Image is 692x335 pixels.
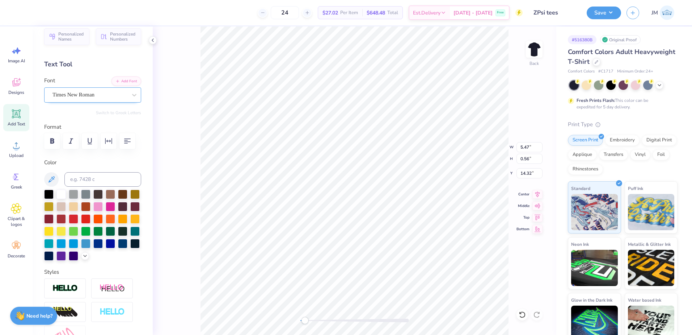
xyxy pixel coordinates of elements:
[628,185,643,192] span: Puff Ink
[568,120,678,129] div: Print Type
[340,9,358,17] span: Per Item
[568,135,603,146] div: Screen Print
[529,60,539,67] div: Back
[598,69,613,75] span: # C1717
[9,153,24,158] span: Upload
[367,9,385,17] span: $648.48
[648,5,678,20] a: JM
[516,191,529,197] span: Center
[44,158,141,167] label: Color
[8,121,25,127] span: Add Text
[8,90,24,95] span: Designs
[96,110,141,116] button: Switch to Greek Letters
[571,296,612,304] span: Glow in the Dark Ink
[600,35,641,44] div: Original Proof
[628,194,675,230] img: Puff Ink
[52,284,78,293] img: Stroke
[4,216,28,227] span: Clipart & logos
[271,6,299,19] input: – –
[26,313,52,319] strong: Need help?
[413,9,440,17] span: Est. Delivery
[110,32,137,42] span: Personalized Numbers
[651,9,658,17] span: JM
[568,47,675,66] span: Comfort Colors Adult Heavyweight T-Shirt
[11,184,22,190] span: Greek
[111,76,141,86] button: Add Font
[571,194,618,230] img: Standard
[516,215,529,220] span: Top
[8,253,25,259] span: Decorate
[628,250,675,286] img: Metallic & Glitter Ink
[387,9,398,17] span: Total
[44,76,55,85] label: Font
[58,32,85,42] span: Personalized Names
[453,9,493,17] span: [DATE] - [DATE]
[605,135,640,146] div: Embroidery
[653,149,670,160] div: Foil
[497,10,504,15] span: Free
[44,268,59,276] label: Styles
[599,149,628,160] div: Transfers
[571,250,618,286] img: Neon Ink
[628,296,661,304] span: Water based Ink
[100,308,125,316] img: Negative Space
[568,35,596,44] div: # 516380B
[64,172,141,187] input: e.g. 7428 c
[630,149,650,160] div: Vinyl
[642,135,677,146] div: Digital Print
[628,240,671,248] span: Metallic & Glitter Ink
[100,284,125,293] img: Shadow
[568,69,595,75] span: Comfort Colors
[577,97,666,110] div: This color can be expedited for 5 day delivery.
[568,149,597,160] div: Applique
[528,5,581,20] input: Untitled Design
[96,28,141,45] button: Personalized Numbers
[301,317,308,324] div: Accessibility label
[571,185,590,192] span: Standard
[577,98,615,103] strong: Fresh Prints Flash:
[660,5,674,20] img: Joshua Malaki
[44,28,89,45] button: Personalized Names
[322,9,338,17] span: $27.02
[617,69,653,75] span: Minimum Order: 24 +
[44,59,141,69] div: Text Tool
[571,240,589,248] span: Neon Ink
[587,7,621,19] button: Save
[516,203,529,209] span: Middle
[44,123,141,131] label: Format
[52,306,78,318] img: 3D Illusion
[8,58,25,64] span: Image AI
[516,226,529,232] span: Bottom
[568,164,603,175] div: Rhinestones
[527,42,541,57] img: Back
